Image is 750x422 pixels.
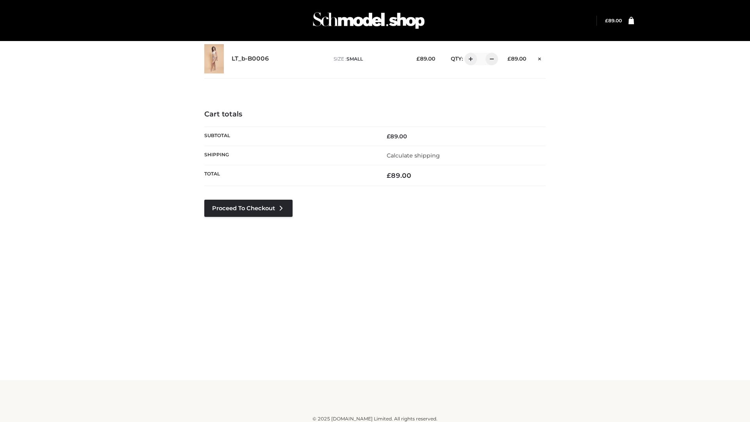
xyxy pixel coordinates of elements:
h4: Cart totals [204,110,546,119]
bdi: 89.00 [605,18,622,23]
span: £ [416,55,420,62]
th: Subtotal [204,127,375,146]
a: Calculate shipping [387,152,440,159]
span: £ [387,133,390,140]
bdi: 89.00 [416,55,435,62]
img: LT_b-B0006 - SMALL [204,44,224,73]
a: Remove this item [534,53,546,63]
span: SMALL [346,56,363,62]
a: Proceed to Checkout [204,200,293,217]
bdi: 89.00 [387,172,411,179]
p: size : [334,55,404,63]
th: Shipping [204,146,375,165]
div: QTY: [443,53,495,65]
th: Total [204,165,375,186]
span: £ [387,172,391,179]
span: £ [507,55,511,62]
a: LT_b-B0006 [232,55,269,63]
span: £ [605,18,608,23]
a: £89.00 [605,18,622,23]
bdi: 89.00 [387,133,407,140]
bdi: 89.00 [507,55,526,62]
img: Schmodel Admin 964 [310,5,427,36]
